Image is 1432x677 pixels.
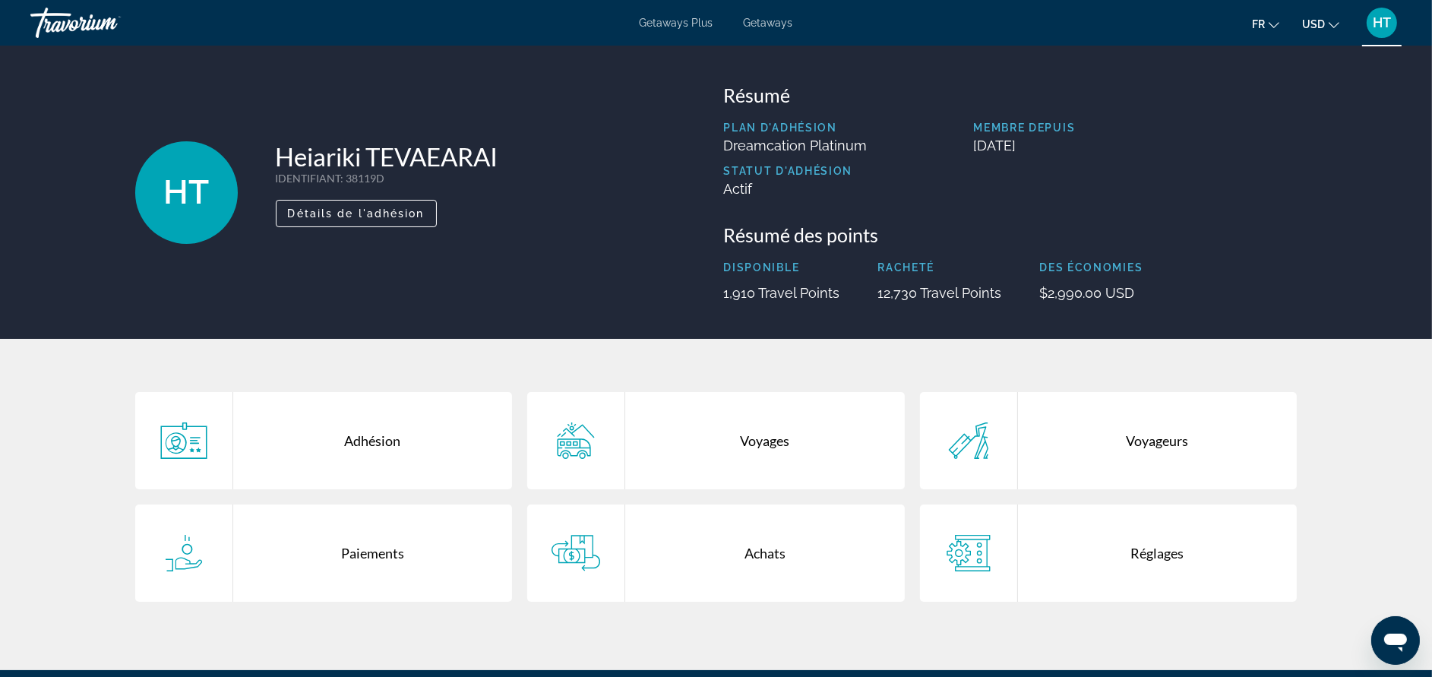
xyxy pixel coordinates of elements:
[724,223,1298,246] h3: Résumé des points
[276,172,341,185] span: IDENTIFIANT
[724,138,868,153] p: Dreamcation Platinum
[744,17,793,29] a: Getaways
[135,392,513,489] a: Adhésion
[724,84,1298,106] h3: Résumé
[233,392,513,489] div: Adhésion
[1040,261,1143,274] p: Des économies
[878,261,1002,274] p: Racheté
[625,505,905,602] div: Achats
[163,172,209,212] span: HT
[30,3,182,43] a: Travorium
[288,207,425,220] span: Détails de l'adhésion
[724,122,868,134] p: Plan d'adhésion
[1302,13,1339,35] button: Change currency
[974,122,1298,134] p: Membre depuis
[1252,18,1265,30] span: fr
[625,392,905,489] div: Voyages
[233,505,513,602] div: Paiements
[1252,13,1279,35] button: Change language
[1018,392,1298,489] div: Voyageurs
[276,203,437,220] a: Détails de l'adhésion
[640,17,713,29] a: Getaways Plus
[1018,505,1298,602] div: Réglages
[724,261,840,274] p: Disponible
[527,505,905,602] a: Achats
[1040,285,1143,301] p: $2,990.00 USD
[724,181,868,197] p: Actif
[920,505,1298,602] a: Réglages
[276,200,437,227] button: Détails de l'adhésion
[276,172,498,185] p: : 38119D
[920,392,1298,489] a: Voyageurs
[1373,15,1391,30] span: HT
[276,141,498,172] h1: Heiariki TEVAEARAI
[527,392,905,489] a: Voyages
[135,505,513,602] a: Paiements
[974,138,1298,153] p: [DATE]
[724,285,840,301] p: 1,910 Travel Points
[1371,616,1420,665] iframe: Bouton de lancement de la fenêtre de messagerie, conversation en cours
[724,165,868,177] p: Statut d'adhésion
[1362,7,1402,39] button: User Menu
[878,285,1002,301] p: 12,730 Travel Points
[1302,18,1325,30] span: USD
